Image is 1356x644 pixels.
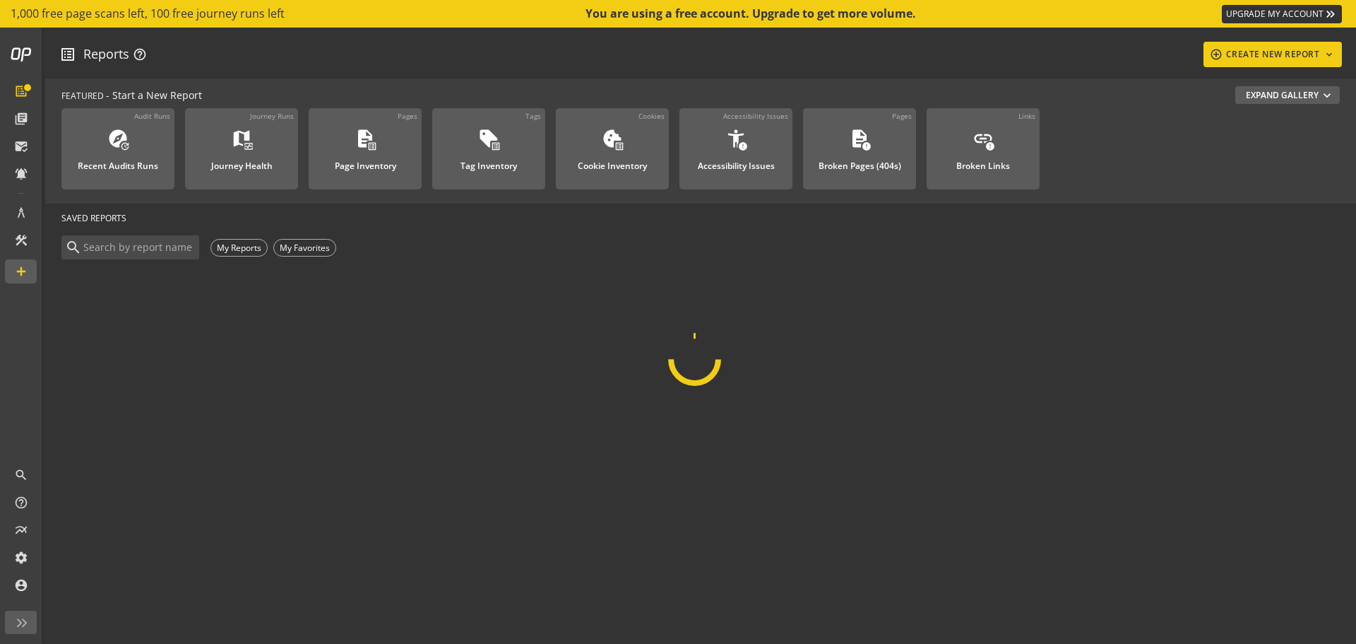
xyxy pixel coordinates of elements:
mat-icon: settings [14,551,28,565]
div: Tags [525,111,541,121]
mat-icon: error [861,141,872,151]
mat-icon: keyboard_double_arrow_right [1324,7,1338,21]
mat-icon: map [231,128,252,149]
div: Pages [892,111,912,121]
div: CREATE NEW REPORT [1209,42,1337,67]
a: PagesBroken Pages (404s) [803,108,916,189]
a: TagsTag Inventory [432,108,545,189]
a: Journey RunsJourney Health [185,108,298,189]
mat-icon: add [14,264,28,279]
div: Journey Runs [250,111,294,121]
div: Page Inventory [335,153,396,171]
div: Broken Pages (404s) [819,153,901,171]
mat-icon: library_books [14,112,28,126]
div: You are using a free account. Upgrade to get more volume. [585,6,917,22]
mat-icon: description [849,128,870,149]
mat-icon: cookie [602,128,623,149]
mat-icon: mark_email_read [14,139,28,153]
mat-icon: architecture [14,206,28,220]
mat-icon: search [14,468,28,482]
div: Links [1018,111,1035,121]
mat-icon: list_alt [490,141,501,151]
div: Journey Health [211,153,273,171]
div: Tag Inventory [460,153,517,171]
a: CookiesCookie Inventory [556,108,669,189]
mat-icon: account_circle [14,578,28,592]
mat-icon: update [119,141,130,151]
mat-icon: sell [478,128,499,149]
mat-icon: list_alt [14,84,28,98]
a: PagesPage Inventory [309,108,422,189]
mat-icon: help_outline [14,496,28,510]
mat-icon: monitor_heart [243,141,254,151]
div: Pages [398,111,417,121]
span: FEATURED [61,90,104,102]
input: Search by report name [82,240,196,255]
div: My Favorites [273,239,336,257]
mat-icon: description [355,128,376,149]
mat-icon: expand_more [1320,88,1334,103]
div: Accessibility Issues [698,153,775,171]
div: Reports [83,45,147,64]
div: Recent Audits Runs [78,153,158,171]
div: - Start a New Report [61,86,1340,106]
a: Accessibility IssuesAccessibility Issues [679,108,792,189]
button: Expand Gallery [1235,86,1340,104]
mat-icon: list_alt [367,141,377,151]
mat-icon: explore [107,128,129,149]
mat-icon: error [737,141,748,151]
div: Audit Runs [134,111,170,121]
mat-icon: list_alt [614,141,624,151]
button: CREATE NEW REPORT [1203,42,1343,67]
div: Cookies [638,111,665,121]
mat-icon: keyboard_arrow_down [1322,49,1336,60]
span: 1,000 free page scans left, 100 free journey runs left [11,6,285,22]
mat-icon: add_circle_outline [1209,48,1223,61]
div: SAVED REPORTS [61,204,1328,233]
div: Cookie Inventory [578,153,647,171]
mat-icon: accessibility_new [725,128,747,149]
mat-icon: search [65,239,82,256]
mat-icon: multiline_chart [14,523,28,537]
a: UPGRADE MY ACCOUNT [1222,5,1342,23]
mat-icon: help_outline [133,47,147,62]
mat-icon: construction [14,233,28,247]
div: Broken Links [956,153,1010,171]
mat-icon: link [973,128,994,149]
a: LinksBroken Links [927,108,1040,189]
div: Accessibility Issues [723,111,788,121]
mat-icon: list_alt [59,46,76,63]
mat-icon: error [985,141,995,151]
mat-icon: notifications_active [14,167,28,181]
div: My Reports [210,239,268,257]
a: Audit RunsRecent Audits Runs [61,108,174,189]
